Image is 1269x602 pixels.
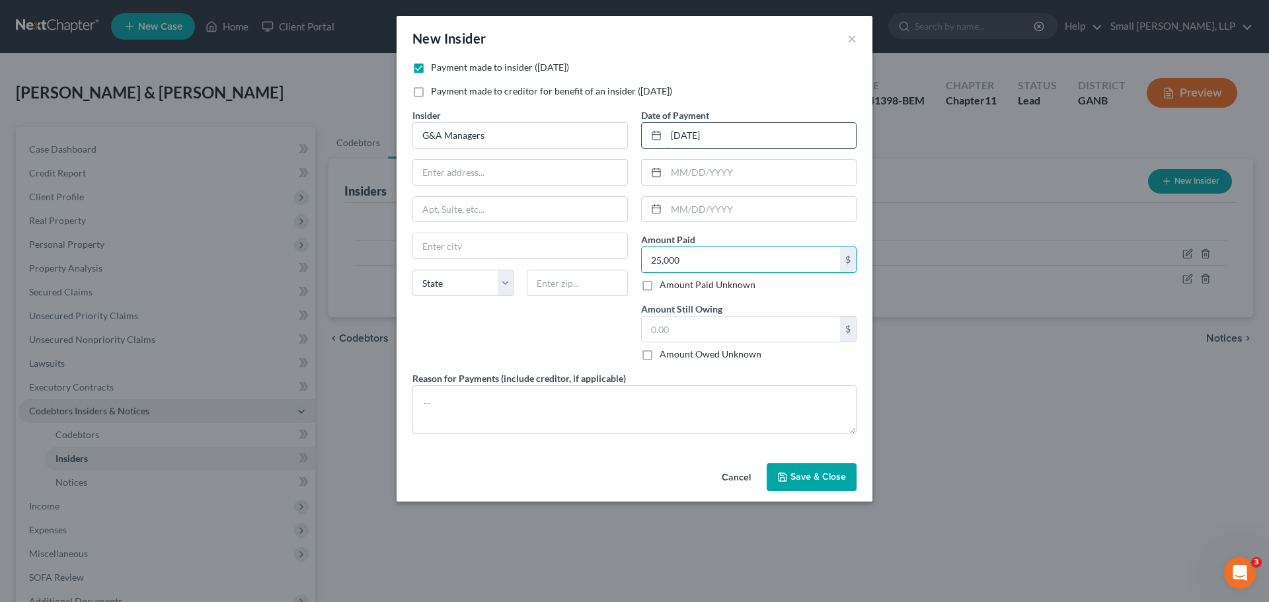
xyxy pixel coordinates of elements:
label: Reason for Payments (include creditor, if applicable) [412,371,626,385]
label: Date of Payment [641,108,709,122]
input: Enter city [413,233,627,258]
label: Amount Paid [641,233,695,246]
input: MM/DD/YYYY [666,160,856,185]
input: Enter address... [413,160,627,185]
div: $ [840,317,856,342]
span: New [412,30,441,46]
input: 0.00 [642,247,840,272]
label: Payment made to insider ([DATE]) [431,61,569,74]
button: Save & Close [767,463,857,491]
label: Amount Still Owing [641,302,722,316]
input: Enter zip... [527,270,628,296]
span: Save & Close [790,471,846,482]
input: Enter name... [413,123,627,148]
button: × [847,30,857,46]
span: Insider [412,110,441,121]
label: Amount Paid Unknown [660,278,755,291]
input: MM/DD/YYYY [666,197,856,222]
span: Insider [444,30,486,46]
input: 0.00 [642,317,840,342]
label: Amount Owed Unknown [660,348,761,361]
iframe: Intercom live chat [1224,557,1256,589]
input: MM/DD/YYYY [666,123,856,148]
input: Apt, Suite, etc... [413,197,627,222]
label: Payment made to creditor for benefit of an insider ([DATE]) [431,85,672,98]
button: Cancel [711,465,761,491]
span: 3 [1251,557,1262,568]
div: $ [840,247,856,272]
